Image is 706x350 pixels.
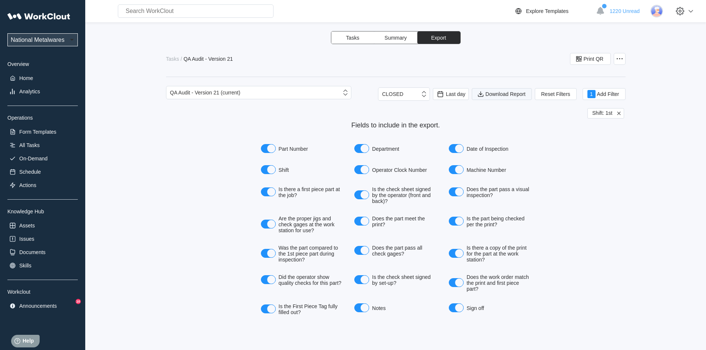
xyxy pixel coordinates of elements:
div: Overview [7,61,78,67]
label: Is there a first piece part at the job? [257,183,347,201]
button: Reset Filters [535,88,577,100]
div: Actions [19,182,36,188]
a: Documents [7,247,78,257]
span: Export [431,35,446,40]
a: Issues [7,234,78,244]
button: Tasks [331,31,374,44]
div: Knowledge Hub [7,209,78,214]
label: Is the check sheet signed by the operator (front and back)? [350,183,441,207]
span: Shift: 1st [592,110,612,117]
button: Did the operator show quality checks for this part? [261,275,276,284]
label: Sign off [445,300,535,316]
span: Tasks [346,35,359,40]
button: Does the work order match the print and first piece part? [449,278,464,287]
button: Download Report [472,88,532,100]
div: Analytics [19,89,40,94]
div: All Tasks [19,142,40,148]
div: Assets [19,223,35,229]
button: Operator Clock Number [354,165,369,174]
button: Part Number [261,144,276,153]
label: Department [350,141,441,157]
label: Does the work order match the print and first piece part? [445,271,535,295]
div: 1 [587,90,596,98]
a: Explore Templates [514,7,592,16]
button: Print QR [570,53,611,65]
label: Does the part pass all check gages? [350,242,441,260]
div: Operations [7,115,78,121]
div: CLOSED [382,91,404,97]
label: Is the First Piece Tag fully filled out? [257,300,347,318]
label: Shift [257,162,347,178]
label: Notes [350,300,441,316]
a: Tasks [166,56,181,62]
div: Issues [19,236,34,242]
button: 1Add Filter [583,88,626,100]
button: Export [417,31,460,44]
span: Print QR [584,56,604,61]
div: 10 [76,299,81,304]
button: Notes [354,303,369,312]
button: Is there a first piece part at the job? [261,187,276,196]
label: Is the check sheet signed by set-up? [350,271,441,289]
span: Add Filter [597,91,619,97]
label: Are the proper jigs and check gages at the work station for use? [257,213,347,236]
button: Are the proper jigs and check gages at the work station for use? [261,220,276,229]
label: Did the operator show quality checks for this part? [257,271,347,289]
a: On-Demand [7,153,78,164]
button: Date of Inspection [449,144,464,153]
div: Explore Templates [526,8,569,14]
div: Skills [19,263,32,269]
div: Workclout [7,289,78,295]
a: Actions [7,180,78,190]
div: Home [19,75,33,81]
span: Last day [446,91,465,97]
img: user-3.png [650,5,663,17]
div: QA Audit - Version 21 (current) [170,90,241,96]
div: Schedule [19,169,41,175]
div: Announcements [19,303,57,309]
div: Fields to include in the export. [257,121,535,129]
input: Search WorkClout [118,4,274,18]
div: Documents [19,249,46,255]
label: Date of Inspection [445,141,535,157]
label: Is there a copy of the print for the part at the work station? [445,242,535,266]
a: All Tasks [7,140,78,150]
label: Operator Clock Number [350,162,441,178]
a: Announcements [7,301,78,311]
label: Does the part pass a visual inspection? [445,183,535,201]
button: Is the part being checked per the print? [449,217,464,226]
a: Schedule [7,167,78,177]
a: Home [7,73,78,83]
label: Does the part meet the print? [350,213,441,230]
button: Summary [374,31,417,44]
div: / [180,56,182,62]
label: Machine Number [445,162,535,178]
a: Analytics [7,86,78,97]
button: Was the part compared to the 1st piece part during inspection? [261,249,276,258]
a: Form Templates [7,127,78,137]
button: Does the part pass a visual inspection? [449,187,464,196]
div: Tasks [166,56,179,62]
div: QA Audit - Version 21 [183,56,233,62]
button: Does the part pass all check gages? [354,246,369,255]
span: Reset Filters [541,91,570,97]
a: Skills [7,260,78,271]
a: Assets [7,220,78,231]
span: 1220 Unread [610,8,640,14]
div: On-Demand [19,156,47,161]
button: Does the part meet the print? [354,217,369,226]
label: Is the part being checked per the print? [445,213,535,230]
button: Machine Number [449,165,464,174]
button: Shift [261,165,276,174]
button: Is the check sheet signed by set-up? [354,275,369,284]
button: Is there a copy of the print for the part at the work station? [449,249,464,258]
div: Form Templates [19,129,56,135]
label: Was the part compared to the 1st piece part during inspection? [257,242,347,266]
button: Is the First Piece Tag fully filled out? [261,304,276,313]
span: Download Report [485,91,526,97]
button: Sign off [449,303,464,312]
button: Is the check sheet signed by the operator (front and back)? [354,190,369,199]
span: Summary [385,35,407,40]
label: Part Number [257,141,347,157]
